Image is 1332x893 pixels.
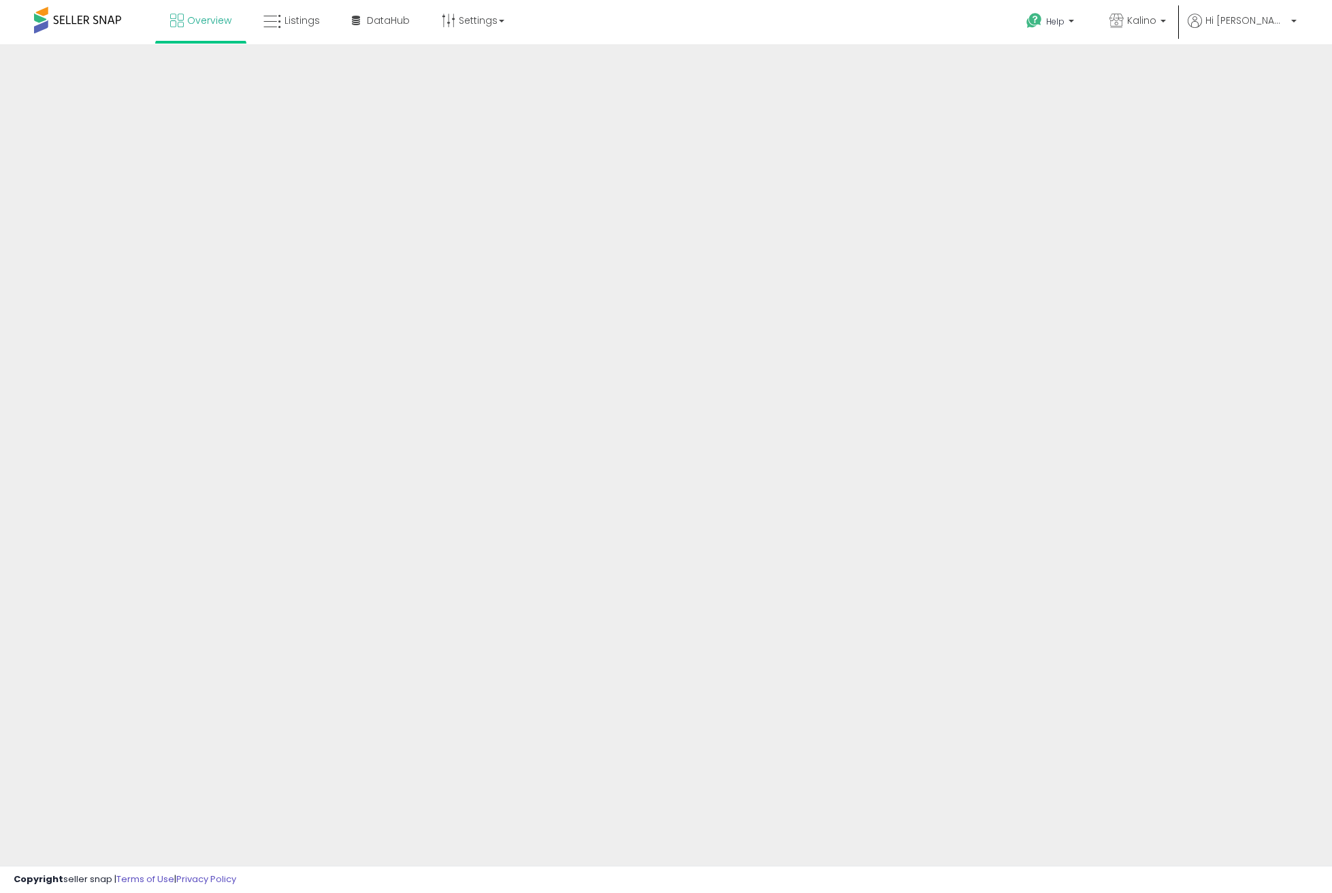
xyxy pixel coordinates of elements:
[1127,14,1156,27] span: Kalino
[1188,14,1297,44] a: Hi [PERSON_NAME]
[1205,14,1287,27] span: Hi [PERSON_NAME]
[367,14,410,27] span: DataHub
[1026,12,1043,29] i: Get Help
[285,14,320,27] span: Listings
[1046,16,1065,27] span: Help
[187,14,231,27] span: Overview
[1016,2,1088,44] a: Help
